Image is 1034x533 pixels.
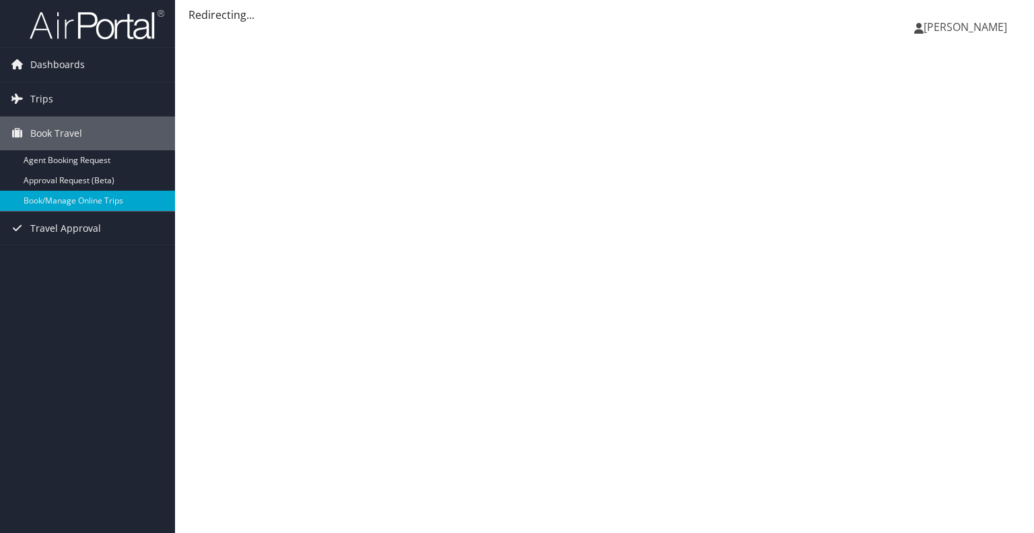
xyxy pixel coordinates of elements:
span: Dashboards [30,48,85,82]
a: [PERSON_NAME] [914,7,1021,47]
span: [PERSON_NAME] [924,20,1007,34]
span: Travel Approval [30,212,101,245]
div: Redirecting... [188,7,1021,23]
span: Trips [30,82,53,116]
span: Book Travel [30,117,82,150]
img: airportal-logo.png [30,9,164,40]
